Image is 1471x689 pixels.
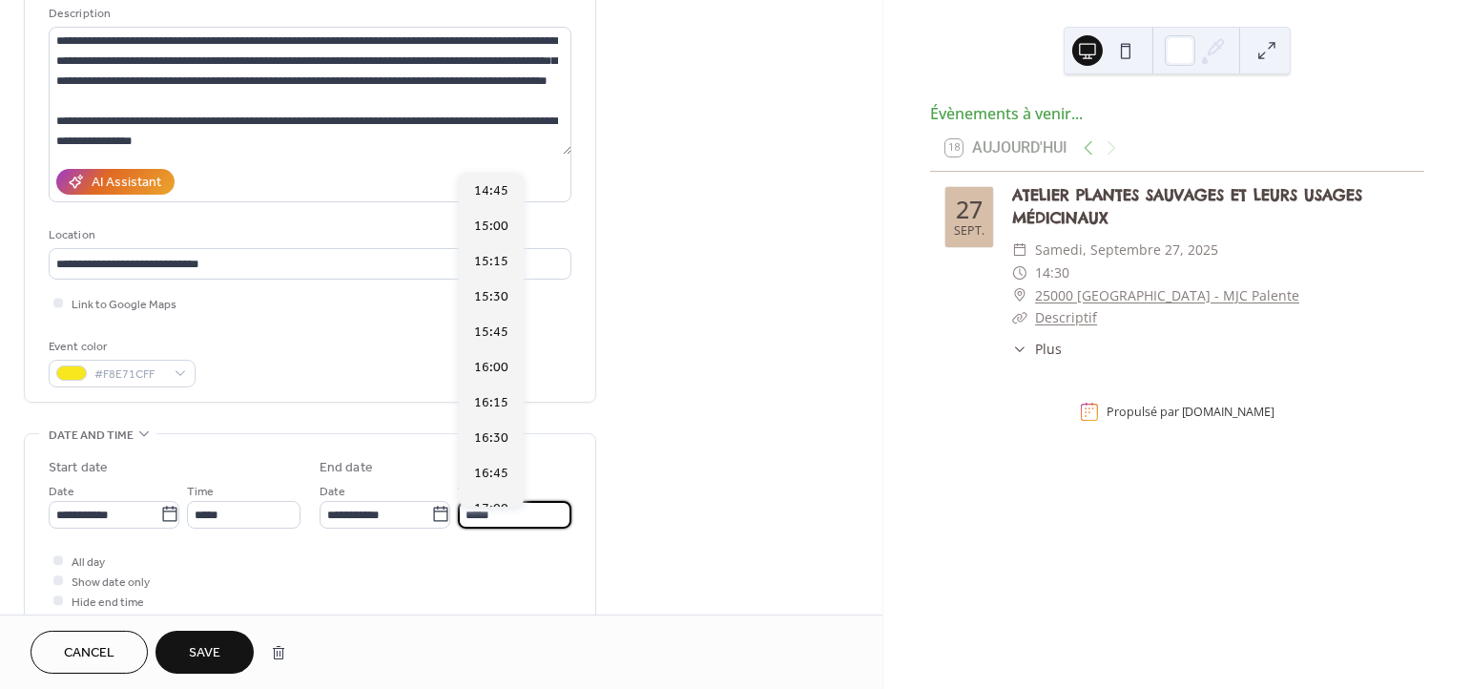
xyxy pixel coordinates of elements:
[1012,339,1027,359] div: ​
[64,644,114,664] span: Cancel
[1035,308,1097,326] a: Descriptif
[72,573,150,593] span: Show date only
[474,287,508,307] span: 15:30
[458,482,485,502] span: Time
[474,428,508,449] span: 16:30
[49,4,568,24] div: Description
[320,458,373,478] div: End date
[474,358,508,378] span: 16:00
[72,593,144,613] span: Hide end time
[1012,284,1027,307] div: ​
[1012,239,1027,261] div: ​
[1035,284,1299,307] a: 25000 [GEOGRAPHIC_DATA] - MJC Palente
[1012,185,1362,227] a: ATELIER PLANTES SAUVAGES ET LEURS USAGES MÉDICINAUX
[956,198,983,221] div: 27
[1012,339,1062,359] button: ​Plus
[474,181,508,201] span: 14:45
[954,225,984,238] div: sept.
[1035,261,1069,284] span: 14:30
[49,337,192,357] div: Event color
[49,426,134,446] span: Date and time
[72,553,105,573] span: All day
[1107,404,1275,420] div: Propulsé par
[1012,306,1027,329] div: ​
[930,102,1424,125] div: Évènements à venir...
[474,252,508,272] span: 15:15
[189,644,220,664] span: Save
[94,365,165,385] span: #F8E71CFF
[1035,239,1218,261] span: samedi, septembre 27, 2025
[31,631,148,674] button: Cancel
[474,323,508,343] span: 15:45
[72,295,176,315] span: Link to Google Maps
[187,482,214,502] span: Time
[1182,404,1275,420] a: [DOMAIN_NAME]
[474,499,508,519] span: 17:00
[92,174,161,194] div: AI Assistant
[49,458,108,478] div: Start date
[474,464,508,484] span: 16:45
[49,482,74,502] span: Date
[1035,339,1062,359] span: Plus
[155,631,254,674] button: Save
[320,482,345,502] span: Date
[474,217,508,237] span: 15:00
[474,393,508,413] span: 16:15
[49,225,568,245] div: Location
[56,169,175,195] button: AI Assistant
[1012,261,1027,284] div: ​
